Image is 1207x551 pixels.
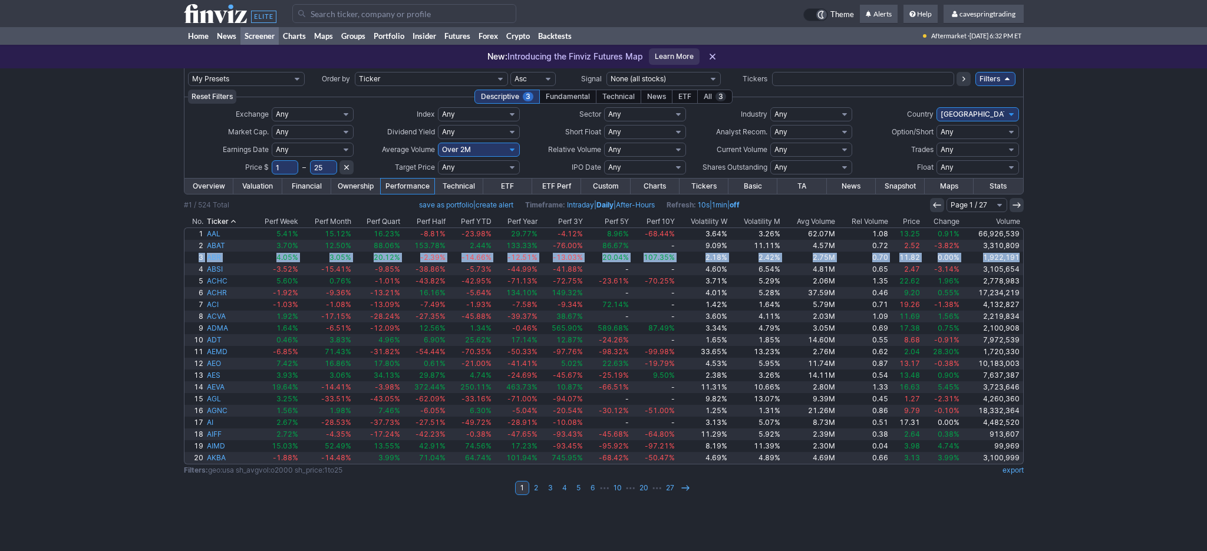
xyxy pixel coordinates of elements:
[353,287,402,299] a: -13.21%
[493,228,539,240] a: 29.77%
[466,288,492,297] span: -5.64%
[677,252,730,263] a: 2.18%
[539,299,585,311] a: -9.34%
[539,275,585,287] a: -72.75%
[585,311,631,322] a: -
[961,287,1023,299] a: 17,234,219
[447,240,493,252] a: 2.44%
[447,275,493,287] a: -42.95%
[539,322,585,334] a: 565.90%
[447,228,493,240] a: -23.98%
[729,263,782,275] a: 6.54%
[616,200,655,209] a: After-Hours
[276,324,298,332] span: 1.64%
[184,299,206,311] a: 7
[677,263,730,275] a: 4.60%
[502,27,534,45] a: Crypto
[556,312,583,321] span: 38.67%
[961,228,1023,240] a: 66,926,539
[325,229,351,238] span: 15.12%
[402,311,448,322] a: -27.35%
[370,312,400,321] span: -28.24%
[837,299,890,311] a: 0.71
[447,311,493,322] a: -45.88%
[672,90,698,104] div: ETF
[375,276,400,285] span: -1.01%
[414,241,446,250] span: 153.78%
[205,311,251,322] a: ACVA
[493,275,539,287] a: -71.13%
[631,299,677,311] a: -
[649,48,700,65] a: Learn More
[213,27,240,45] a: News
[553,276,583,285] span: -72.75%
[837,240,890,252] a: 0.72
[539,228,585,240] a: -4.12%
[677,240,730,252] a: 9.09%
[273,300,298,309] span: -1.03%
[837,228,890,240] a: 1.08
[493,299,539,311] a: -7.58%
[644,253,675,262] span: 107.35%
[507,265,537,273] span: -44.99%
[803,8,854,21] a: Theme
[782,299,837,311] a: 5.79M
[184,287,206,299] a: 6
[461,276,492,285] span: -42.95%
[279,27,310,45] a: Charts
[370,300,400,309] span: -13.09%
[470,324,492,332] span: 1.34%
[539,252,585,263] a: -13.03%
[310,27,337,45] a: Maps
[326,300,351,309] span: -1.08%
[782,311,837,322] a: 2.03M
[353,311,402,322] a: -28.24%
[276,312,298,321] span: 1.92%
[677,287,730,299] a: 4.01%
[233,179,282,194] a: Valuation
[447,252,493,263] a: -14.66%
[944,5,1024,24] a: cavespringtrading
[607,229,629,238] span: 8.96%
[904,265,920,273] span: 2.47
[602,300,629,309] span: 72.14%
[184,311,206,322] a: 8
[938,229,959,238] span: 0.91%
[899,229,920,238] span: 13.25
[415,265,446,273] span: -38.86%
[184,240,206,252] a: 2
[922,311,961,322] a: 1.56%
[466,300,492,309] span: -1.93%
[251,299,300,311] a: -1.03%
[558,229,583,238] span: -4.12%
[251,240,300,252] a: 3.70%
[470,241,492,250] span: 2.44%
[205,275,251,287] a: ACHC
[729,299,782,311] a: 1.64%
[860,5,898,24] a: Alerts
[602,253,629,262] span: 20.04%
[251,252,300,263] a: 4.05%
[507,276,537,285] span: -71.13%
[782,287,837,299] a: 37.59M
[553,253,583,262] span: -13.03%
[890,322,922,334] a: 17.38
[408,27,440,45] a: Insider
[899,300,920,309] span: 19.26
[353,299,402,311] a: -13.09%
[596,200,614,209] a: Daily
[353,275,402,287] a: -1.01%
[934,265,959,273] span: -3.14%
[827,179,876,194] a: News
[240,27,279,45] a: Screener
[729,287,782,299] a: 5.28%
[251,228,300,240] a: 5.41%
[374,229,400,238] span: 16.23%
[402,240,448,252] a: 153.78%
[506,241,537,250] span: 133.33%
[251,263,300,275] a: -3.52%
[300,263,353,275] a: -15.41%
[493,322,539,334] a: -0.46%
[184,275,206,287] a: 5
[205,240,251,252] a: ABAT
